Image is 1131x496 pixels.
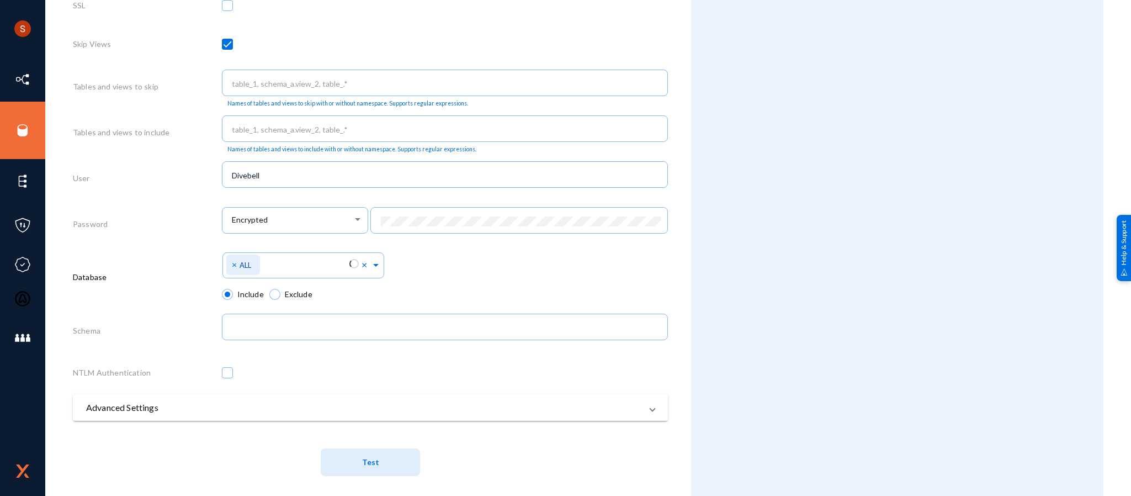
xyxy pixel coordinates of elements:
[14,122,31,139] img: icon-sources.svg
[14,256,31,273] img: icon-compliance.svg
[14,330,31,346] img: icon-members.svg
[73,81,158,92] label: Tables and views to skip
[233,288,264,300] span: Include
[73,172,90,184] label: User
[321,448,420,476] button: Test
[73,126,169,138] label: Tables and views to include
[73,367,151,378] label: NTLM Authentication
[14,173,31,189] img: icon-elements.svg
[73,271,107,283] label: Database
[227,100,468,107] mat-hint: Names of tables and views to skip with or without namespace. Supports regular expressions.
[73,325,100,336] label: Schema
[240,261,251,270] span: ALL
[14,20,31,37] img: ACg8ocLCHWB70YVmYJSZIkanuWRMiAOKj9BOxslbKTvretzi-06qRA=s96-c
[232,125,662,135] input: table_1, schema_a.view_2, table_.*
[362,260,371,271] span: Clear all
[232,259,240,270] span: ×
[362,458,379,467] span: Test
[73,38,111,50] label: Skip Views
[73,394,668,421] mat-expansion-panel-header: Advanced Settings
[1121,268,1128,276] img: help_support.svg
[1117,215,1131,281] div: Help & Support
[14,291,31,307] img: icon-oauth.svg
[14,217,31,234] img: icon-policies.svg
[280,288,312,300] span: Exclude
[232,215,268,225] span: Encrypted
[73,218,108,230] label: Password
[232,79,662,89] input: table_1, schema_a.view_2, table_.*
[14,71,31,88] img: icon-inventory.svg
[86,401,641,414] mat-panel-title: Advanced Settings
[227,146,476,153] mat-hint: Names of tables and views to include with or without namespace. Supports regular expressions.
